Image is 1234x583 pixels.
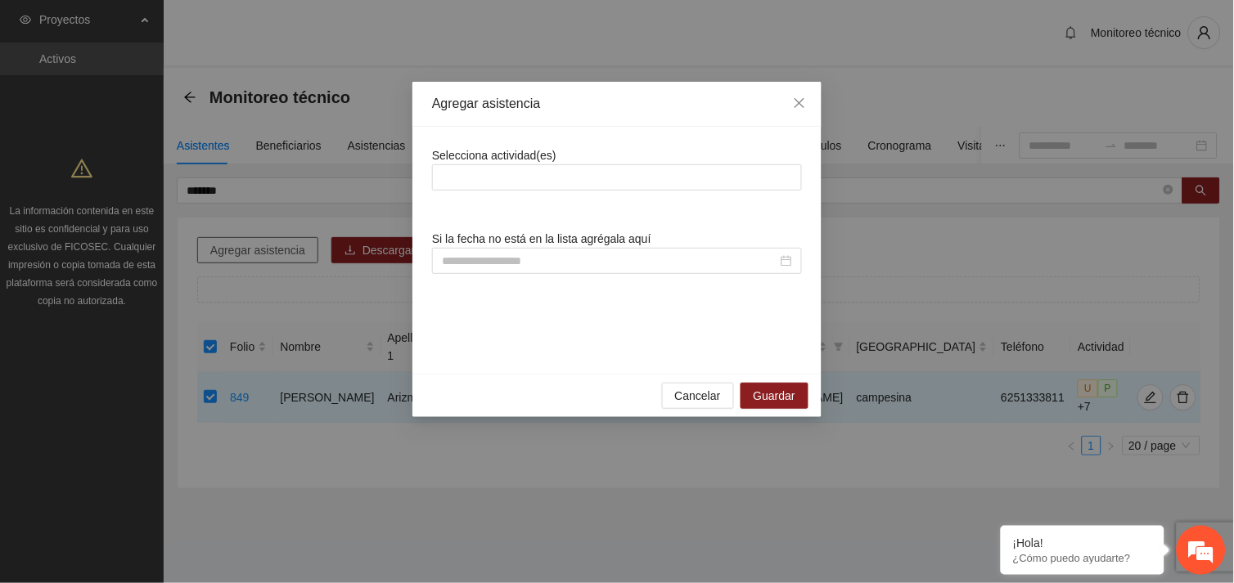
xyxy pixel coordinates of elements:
div: ¡Hola! [1013,536,1152,549]
span: Guardar [754,387,795,405]
span: close [793,96,806,110]
div: Minimizar ventana de chat en vivo [268,8,308,47]
div: Chatee con nosotros ahora [85,83,275,105]
span: Estamos en línea. [95,195,226,360]
textarea: Escriba su mensaje y pulse “Intro” [8,400,312,457]
span: Si la fecha no está en la lista agrégala aquí [432,232,651,245]
div: Agregar asistencia [432,95,802,113]
p: ¿Cómo puedo ayudarte? [1013,552,1152,564]
span: Cancelar [675,387,721,405]
span: Selecciona actividad(es) [432,149,556,162]
button: Close [777,82,822,126]
button: Guardar [741,383,808,409]
button: Cancelar [662,383,734,409]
